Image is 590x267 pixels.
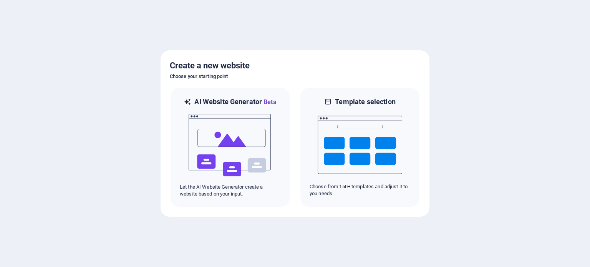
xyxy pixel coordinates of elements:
div: Template selectionChoose from 150+ templates and adjust it to you needs. [300,87,420,207]
p: Let the AI Website Generator create a website based on your input. [180,184,280,197]
h6: Template selection [335,97,395,106]
h6: Choose your starting point [170,72,420,81]
h5: Create a new website [170,60,420,72]
div: AI Website GeneratorBetaaiLet the AI Website Generator create a website based on your input. [170,87,290,207]
p: Choose from 150+ templates and adjust it to you needs. [310,183,410,197]
img: ai [188,107,272,184]
span: Beta [262,98,277,106]
h6: AI Website Generator [194,97,276,107]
